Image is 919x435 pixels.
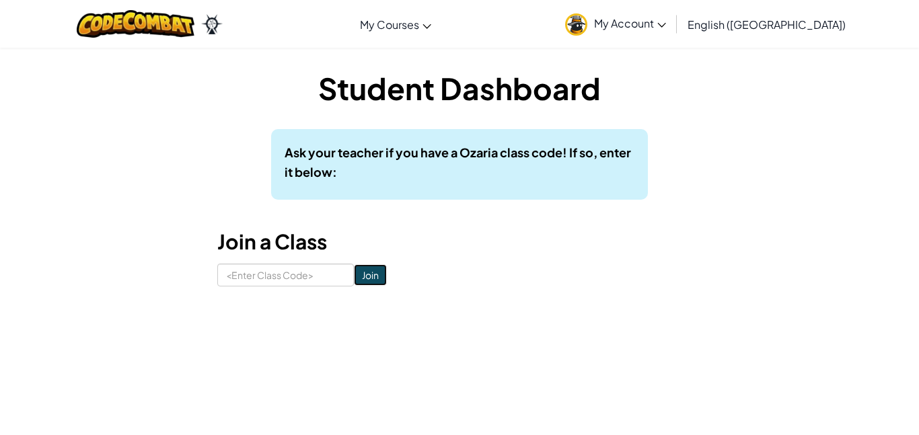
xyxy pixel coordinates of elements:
[77,10,194,38] img: CodeCombat logo
[201,14,223,34] img: Ozaria
[217,227,702,257] h3: Join a Class
[217,264,354,286] input: <Enter Class Code>
[354,264,387,286] input: Join
[688,17,846,32] span: English ([GEOGRAPHIC_DATA])
[285,145,631,180] b: Ask your teacher if you have a Ozaria class code! If so, enter it below:
[353,6,438,42] a: My Courses
[681,6,852,42] a: English ([GEOGRAPHIC_DATA])
[558,3,673,45] a: My Account
[594,16,666,30] span: My Account
[565,13,587,36] img: avatar
[360,17,419,32] span: My Courses
[217,67,702,109] h1: Student Dashboard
